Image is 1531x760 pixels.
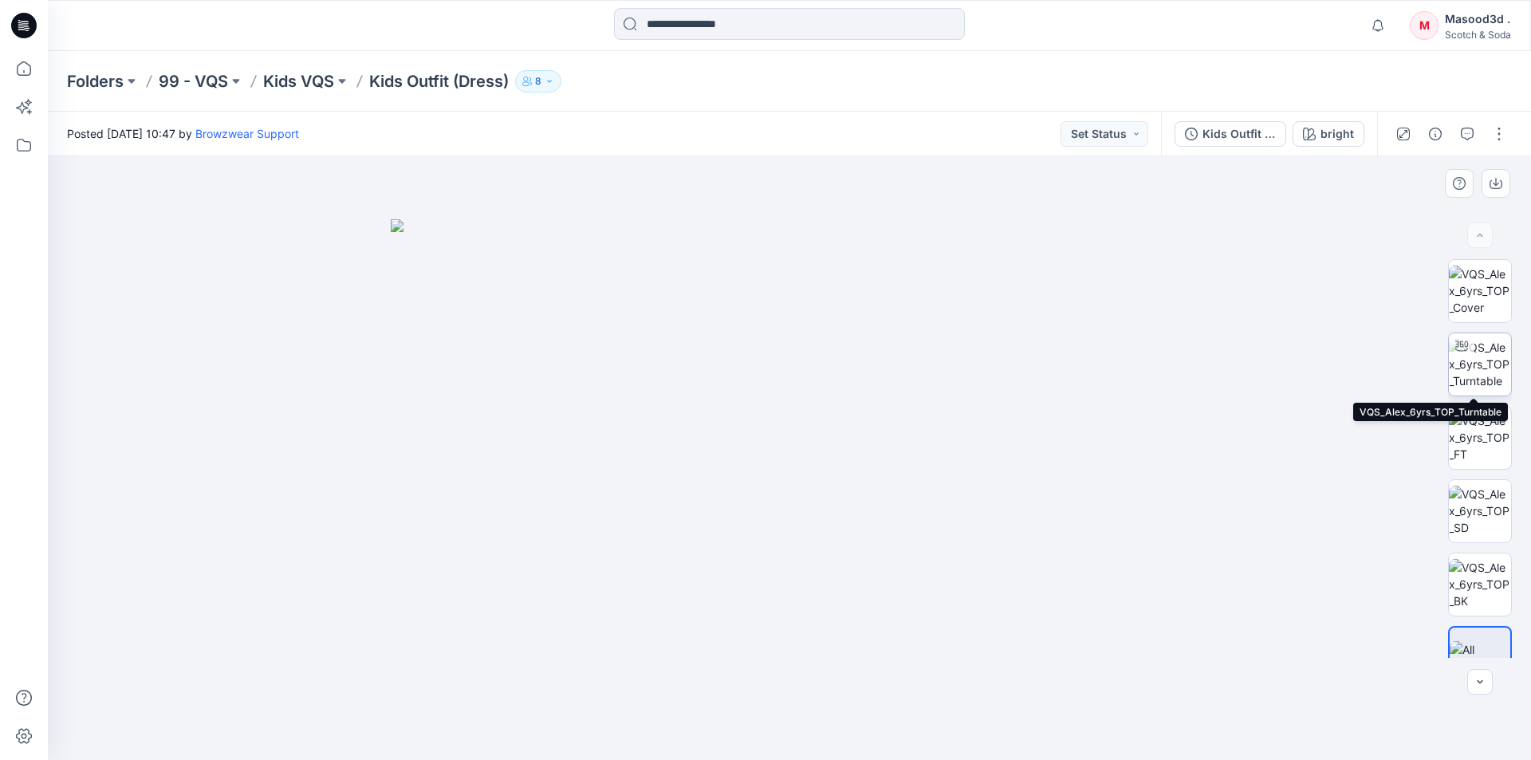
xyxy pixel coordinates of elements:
[1175,121,1286,147] button: Kids Outfit (Dress)
[263,70,334,93] a: Kids VQS
[67,125,299,142] span: Posted [DATE] 10:47 by
[1449,486,1511,536] img: VQS_Alex_6yrs_TOP_SD
[1293,121,1364,147] button: bright
[1202,125,1276,143] div: Kids Outfit (Dress)
[1445,29,1511,41] div: Scotch & Soda
[1449,559,1511,609] img: VQS_Alex_6yrs_TOP_BK
[1320,125,1354,143] div: bright
[67,70,124,93] a: Folders
[369,70,509,93] p: Kids Outfit (Dress)
[1449,339,1511,389] img: VQS_Alex_6yrs_TOP_Turntable
[195,127,299,140] a: Browzwear Support
[1423,121,1448,147] button: Details
[1410,11,1439,40] div: M
[1450,641,1510,675] img: All colorways
[1445,10,1511,29] div: Masood3d .
[1449,266,1511,316] img: VQS_Alex_6yrs_TOP_Cover
[1449,412,1511,463] img: VQS_Alex_6yrs_TOP_FT
[515,70,561,93] button: 8
[535,73,541,90] p: 8
[159,70,228,93] a: 99 - VQS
